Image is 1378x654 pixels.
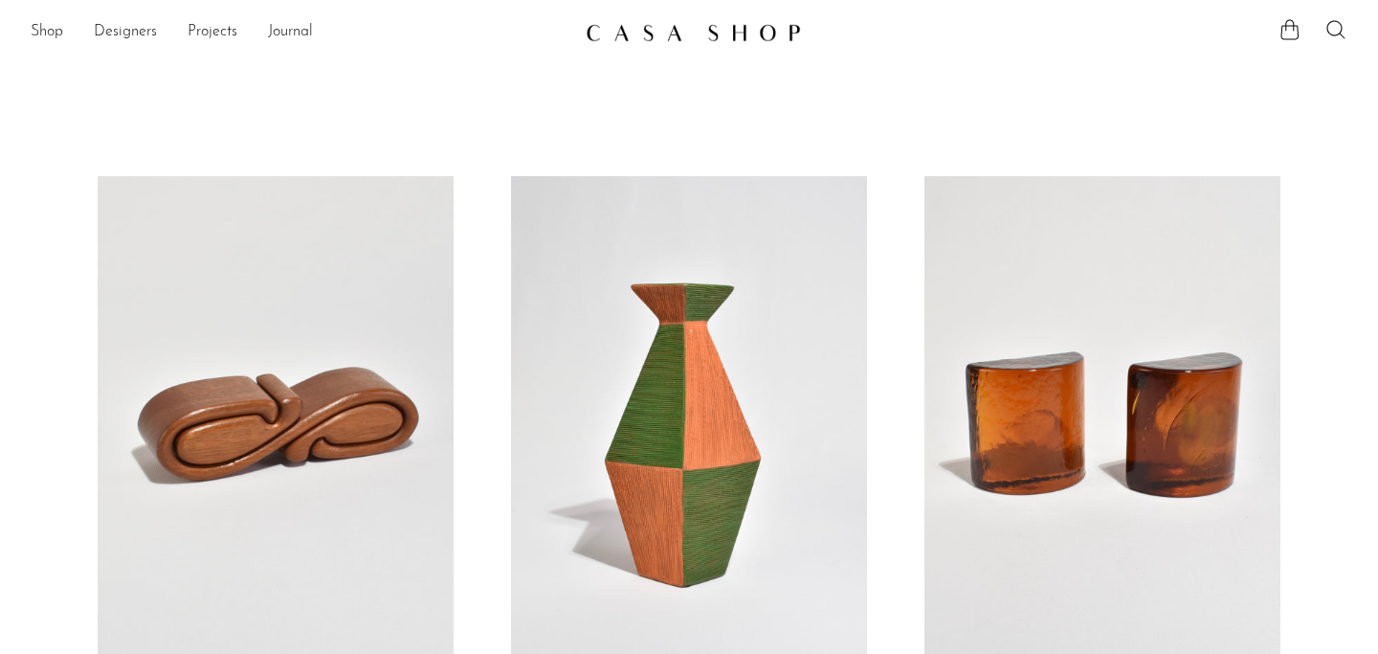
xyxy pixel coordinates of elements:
a: Designers [94,20,157,45]
a: Projects [188,20,237,45]
nav: Desktop navigation [31,16,570,49]
a: Shop [31,20,63,45]
a: Journal [268,20,313,45]
ul: NEW HEADER MENU [31,16,570,49]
